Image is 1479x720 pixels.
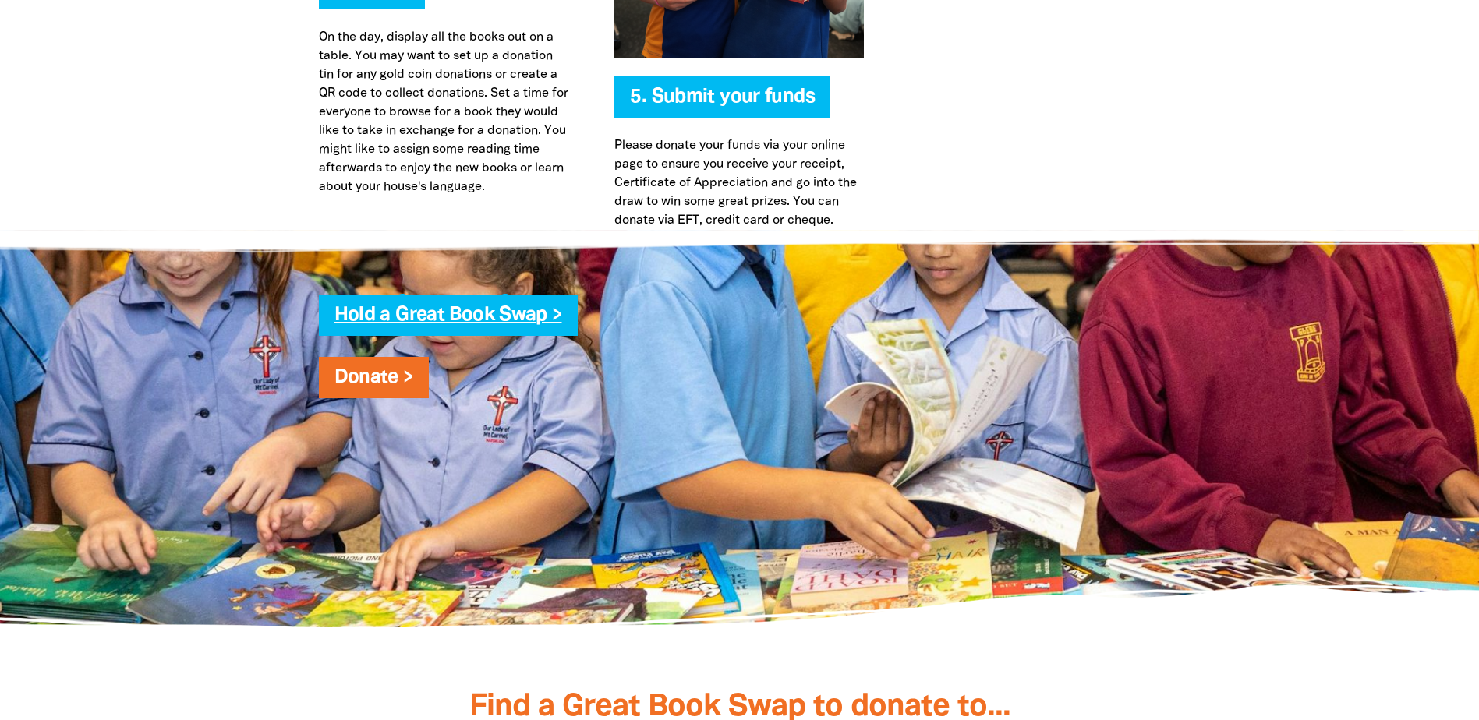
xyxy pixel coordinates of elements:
p: Please donate your funds via your online page to ensure you receive your receipt, Certificate of ... [614,136,864,230]
span: 5. Submit your funds [630,88,815,118]
a: Donate > [334,369,413,386]
a: Hold a Great Book Swap > [334,306,562,324]
p: On the day, display all the books out on a table. You may want to set up a donation tin for any g... [319,28,568,196]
